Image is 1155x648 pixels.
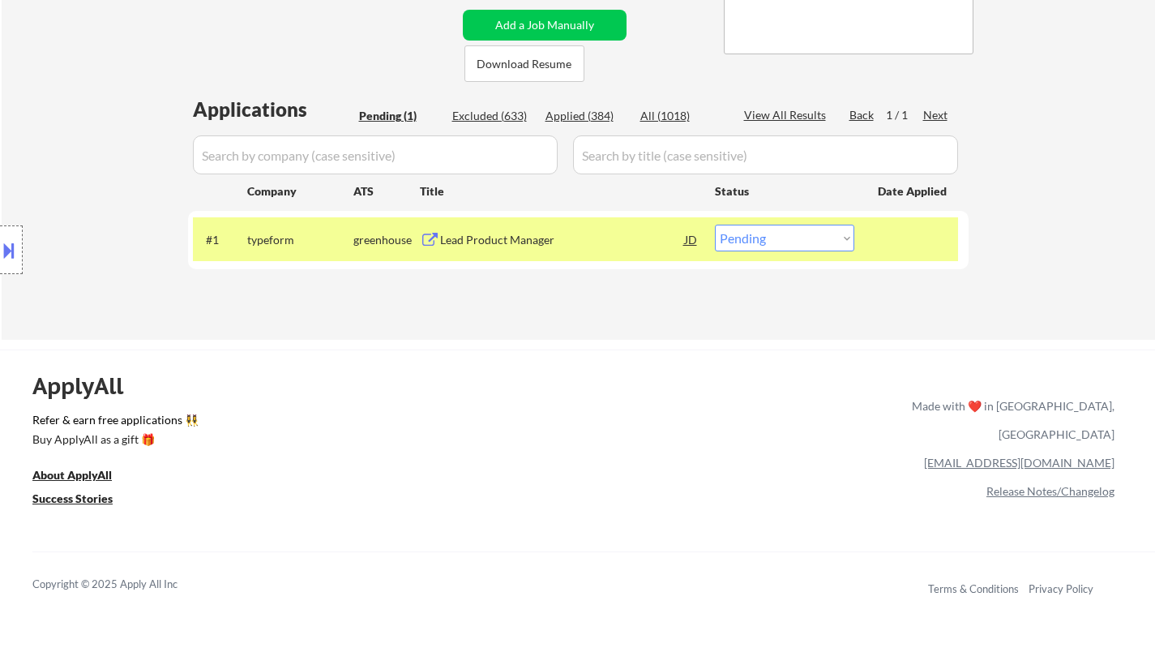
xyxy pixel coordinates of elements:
[247,232,353,248] div: typeform
[986,484,1114,498] a: Release Notes/Changelog
[573,135,958,174] input: Search by title (case sensitive)
[32,434,195,445] div: Buy ApplyAll as a gift 🎁
[849,107,875,123] div: Back
[452,108,533,124] div: Excluded (633)
[463,10,627,41] button: Add a Job Manually
[878,183,949,200] div: Date Applied
[247,183,353,200] div: Company
[353,232,420,248] div: greenhouse
[715,176,854,205] div: Status
[32,491,113,505] u: Success Stories
[32,414,573,431] a: Refer & earn free applications 👯‍♀️
[32,431,195,452] a: Buy ApplyAll as a gift 🎁
[886,107,923,123] div: 1 / 1
[32,467,135,487] a: About ApplyAll
[464,45,584,82] button: Download Resume
[359,108,440,124] div: Pending (1)
[744,107,831,123] div: View All Results
[193,135,558,174] input: Search by company (case sensitive)
[420,183,699,200] div: Title
[905,392,1114,448] div: Made with ❤️ in [GEOGRAPHIC_DATA], [GEOGRAPHIC_DATA]
[32,491,135,511] a: Success Stories
[353,183,420,200] div: ATS
[440,232,685,248] div: Lead Product Manager
[928,582,1019,595] a: Terms & Conditions
[640,108,721,124] div: All (1018)
[923,107,949,123] div: Next
[683,225,699,254] div: JD
[1029,582,1093,595] a: Privacy Policy
[545,108,627,124] div: Applied (384)
[32,468,112,482] u: About ApplyAll
[924,456,1114,470] a: [EMAIL_ADDRESS][DOMAIN_NAME]
[32,577,219,593] div: Copyright © 2025 Apply All Inc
